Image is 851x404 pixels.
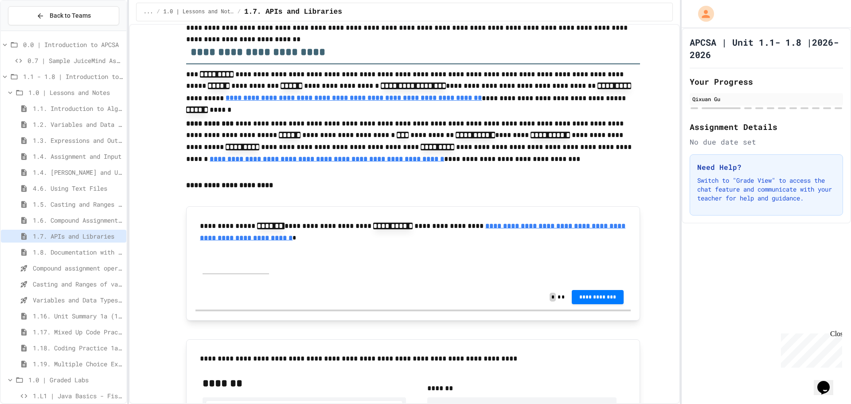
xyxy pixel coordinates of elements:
div: Qixuan Gu [692,95,840,103]
span: 1.4. Assignment and Input [33,152,123,161]
span: 1.0 | Graded Labs [28,375,123,384]
span: 1.0 | Lessons and Notes [164,8,234,16]
span: 1.1. Introduction to Algorithms, Programming, and Compilers [33,104,123,113]
span: 1.18. Coding Practice 1a (1.1-1.6) [33,343,123,353]
span: 1.8. Documentation with Comments and Preconditions [33,247,123,257]
div: My Account [689,4,716,24]
div: Chat with us now!Close [4,4,61,56]
span: 1.17. Mixed Up Code Practice 1.1-1.6 [33,327,123,337]
button: Back to Teams [8,6,119,25]
span: Variables and Data Types - Quiz [33,295,123,305]
span: 1.19. Multiple Choice Exercises for Unit 1a (1.1-1.6) [33,359,123,369]
span: ... [144,8,153,16]
span: 1.7. APIs and Libraries [33,231,123,241]
span: 1.4. [PERSON_NAME] and User Input [33,168,123,177]
span: 0.7 | Sample JuiceMind Assignment - [GEOGRAPHIC_DATA] [27,56,123,65]
h3: Need Help? [697,162,835,173]
h1: APCSA | Unit 1.1- 1.8 |2026-2026 [690,36,843,61]
span: 1.6. Compound Assignment Operators [33,216,123,225]
span: Back to Teams [50,11,91,20]
span: 1.0 | Lessons and Notes [28,88,123,97]
span: 1.2. Variables and Data Types [33,120,123,129]
h2: Assignment Details [690,121,843,133]
span: / [156,8,160,16]
p: Switch to "Grade View" to access the chat feature and communicate with your teacher for help and ... [697,176,835,203]
span: Casting and Ranges of variables - Quiz [33,279,123,289]
span: 1.3. Expressions and Output [New] [33,136,123,145]
span: 0.0 | Introduction to APCSA [23,40,123,49]
span: 1.16. Unit Summary 1a (1.1-1.6) [33,311,123,321]
iframe: chat widget [814,369,842,395]
span: 4.6. Using Text Files [33,184,123,193]
span: / [238,8,241,16]
span: Compound assignment operators - Quiz [33,263,123,273]
span: 1.7. APIs and Libraries [244,7,342,17]
div: No due date set [690,137,843,147]
span: 1.L1 | Java Basics - Fish Lab [33,391,123,400]
span: 1.1 - 1.8 | Introduction to Java [23,72,123,81]
h2: Your Progress [690,75,843,88]
iframe: chat widget [777,330,842,368]
span: 1.5. Casting and Ranges of Values [33,200,123,209]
